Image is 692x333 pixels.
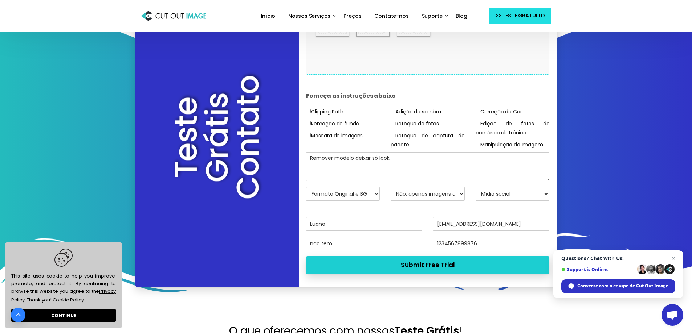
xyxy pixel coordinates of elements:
[258,8,278,24] a: Início
[341,8,364,24] a: Preços
[306,85,550,107] h4: Forneça as instruções abaixo
[374,12,408,20] span: Contate-nos
[391,131,465,149] label: Retoque de captura de pacote
[306,107,343,116] label: Clipping Path
[391,121,395,125] input: Retoque de fotos
[391,109,395,113] input: Adição de sombra
[141,9,206,23] img: Cut Out Image: Prestador de serviços de recorte de fotos
[476,119,550,137] label: Edição de fotos de comércio eletrônico
[433,217,549,231] input: E-mail: (Obrigatório)
[306,133,311,137] input: Máscara de imagem
[391,133,395,137] input: Retoque de captura de pacote
[561,279,675,293] span: Converse com a equipe de Cut Out Image
[391,107,441,116] label: Adição de sombra
[306,237,422,250] input: Nome da empresa
[343,12,361,20] span: Preços
[171,67,263,208] h2: Teste Grátis Contato
[476,142,480,146] input: Manipulação de Imagem
[577,283,668,289] span: Converse com a equipe de Cut Out Image
[288,12,331,20] span: Nossos Serviços
[476,109,480,113] input: Correção de Cor
[371,8,411,24] a: Contate-nos
[391,119,439,128] label: Retoque de fotos
[419,8,445,24] a: Suporte
[662,304,683,326] a: Bate-papo aberto
[306,109,311,113] input: Clipping Path
[5,242,122,328] div: cookieconsent
[496,11,545,20] span: >> TESTE GRATUITO
[453,8,470,24] a: Blog
[561,267,635,272] span: Support is Online.
[52,295,85,304] a: learn more about cookies
[306,256,550,274] button: Submit Free Trial
[261,12,275,20] span: Início
[11,288,116,303] a: Privacy Policy
[11,249,116,304] span: This site uses cookie to help you improve, promote, and protect it. By continuing to browse this ...
[11,309,116,322] a: dismiss cookie message
[561,255,675,261] span: Questions? Chat with Us!
[476,140,543,149] label: Manipulação de Imagem
[476,121,480,125] input: Edição de fotos de comércio eletrônico
[489,8,551,24] a: >> TESTE GRATUITO
[476,107,522,116] label: Correção de Cor
[456,12,467,20] span: Blog
[422,12,443,20] span: Suporte
[11,308,25,322] a: Ir para o início
[306,131,363,140] label: Máscara de imagem
[306,119,359,128] label: Remoção de fundo
[306,217,422,231] input: Nome completo (obrigatório)
[285,8,334,24] a: Nossos Serviços
[306,121,311,125] input: Remoção de fundo
[433,237,549,250] input: Telefone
